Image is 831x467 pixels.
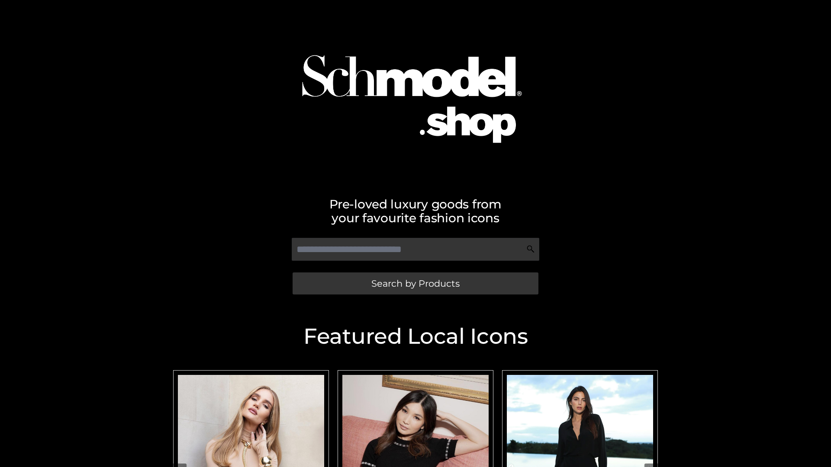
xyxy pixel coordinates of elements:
h2: Featured Local Icons​ [169,326,662,347]
a: Search by Products [293,272,538,294]
img: Search Icon [526,245,535,253]
h2: Pre-loved luxury goods from your favourite fashion icons [169,197,662,225]
span: Search by Products [371,279,460,288]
